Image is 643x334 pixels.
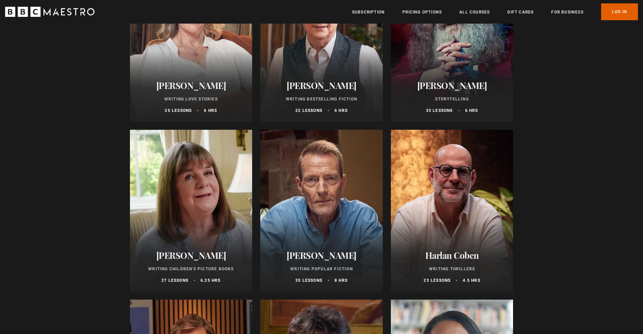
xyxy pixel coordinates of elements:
p: 6.25 hrs [200,277,221,283]
svg: BBC Maestro [5,7,95,17]
a: For business [551,9,583,16]
p: 6 hrs [465,108,478,114]
p: 33 lessons [426,108,453,114]
h2: [PERSON_NAME] [138,80,244,91]
nav: Primary [352,3,638,20]
h2: [PERSON_NAME] [138,250,244,261]
a: [PERSON_NAME] Writing Children's Picture Books 27 lessons 6.25 hrs [130,130,252,292]
p: Writing Children's Picture Books [138,266,244,272]
p: 8 hrs [334,277,348,283]
p: 23 lessons [424,277,451,283]
p: Writing Popular Fiction [268,266,375,272]
p: Writing Love Stories [138,96,244,102]
p: 35 lessons [295,277,322,283]
a: Harlan Coben Writing Thrillers 23 lessons 4.5 hrs [391,130,513,292]
p: 6 hrs [334,108,348,114]
a: Log In [601,3,638,20]
h2: [PERSON_NAME] [268,80,375,91]
p: 27 lessons [161,277,188,283]
p: 25 lessons [165,108,192,114]
a: Gift Cards [507,9,534,16]
h2: [PERSON_NAME] [399,80,505,91]
p: Writing Thrillers [399,266,505,272]
p: Storytelling [399,96,505,102]
a: Pricing Options [402,9,442,16]
p: 6 hrs [204,108,217,114]
a: All Courses [459,9,490,16]
a: Subscription [352,9,385,16]
p: 4.5 hrs [463,277,480,283]
h2: [PERSON_NAME] [268,250,375,261]
p: 22 lessons [295,108,322,114]
a: [PERSON_NAME] Writing Popular Fiction 35 lessons 8 hrs [260,130,383,292]
h2: Harlan Coben [399,250,505,261]
p: Writing Bestselling Fiction [268,96,375,102]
